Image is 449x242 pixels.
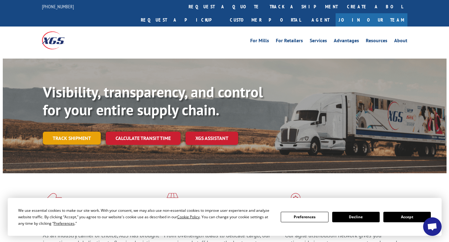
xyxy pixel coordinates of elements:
[383,212,431,222] button: Accept
[423,217,442,236] div: Open chat
[43,132,101,145] a: Track shipment
[225,13,305,27] a: Customer Portal
[305,13,336,27] a: Agent
[54,221,75,226] span: Preferences
[136,13,225,27] a: Request a pickup
[336,13,407,27] a: Join Our Team
[334,38,359,45] a: Advantages
[332,212,380,222] button: Decline
[285,193,306,209] img: xgs-icon-flagship-distribution-model-red
[276,38,303,45] a: For Retailers
[106,132,181,145] a: Calculate transit time
[366,38,387,45] a: Resources
[43,82,263,119] b: Visibility, transparency, and control for your entire supply chain.
[177,214,200,219] span: Cookie Policy
[8,198,442,236] div: Cookie Consent Prompt
[281,212,328,222] button: Preferences
[43,193,62,209] img: xgs-icon-total-supply-chain-intelligence-red
[394,38,407,45] a: About
[18,207,273,227] div: We use essential cookies to make our site work. With your consent, we may also use non-essential ...
[310,38,327,45] a: Services
[186,132,238,145] a: XGS ASSISTANT
[42,3,74,10] a: [PHONE_NUMBER]
[164,193,178,209] img: xgs-icon-focused-on-flooring-red
[250,38,269,45] a: For Mills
